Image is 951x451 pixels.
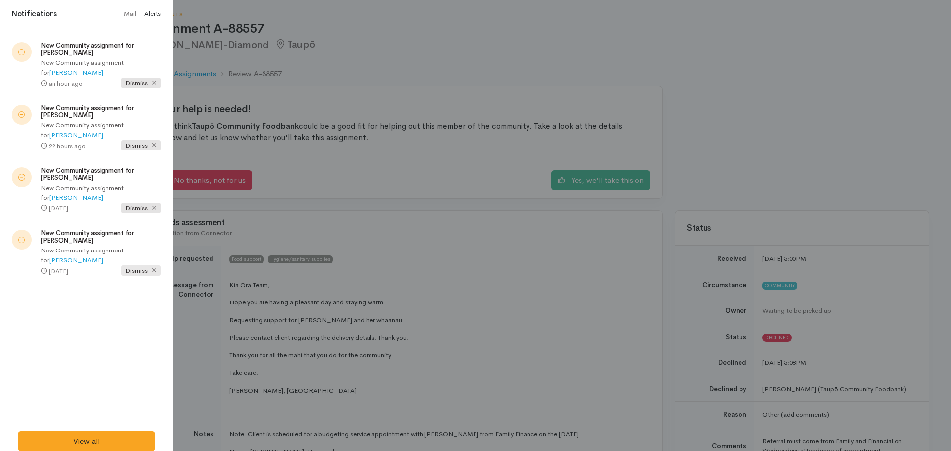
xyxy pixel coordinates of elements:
[121,203,161,213] span: Dismiss
[41,58,161,77] p: New Community assignment for
[41,183,161,202] p: New Community assignment for
[121,140,161,150] span: Dismiss
[12,8,57,20] h4: Notifications
[121,265,161,276] span: Dismiss
[49,79,83,88] time: an hour ago
[49,193,103,201] a: [PERSON_NAME]
[41,42,161,56] h5: New Community assignment for [PERSON_NAME]
[49,68,103,77] a: [PERSON_NAME]
[41,246,161,265] p: New Community assignment for
[121,78,161,88] span: Dismiss
[49,204,68,212] time: [DATE]
[41,230,161,244] h5: New Community assignment for [PERSON_NAME]
[41,167,161,182] h5: New Community assignment for [PERSON_NAME]
[49,267,68,275] time: [DATE]
[49,256,103,264] a: [PERSON_NAME]
[41,120,161,140] p: New Community assignment for
[49,131,103,139] a: [PERSON_NAME]
[49,142,86,150] time: 22 hours ago
[41,105,161,119] h5: New Community assignment for [PERSON_NAME]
